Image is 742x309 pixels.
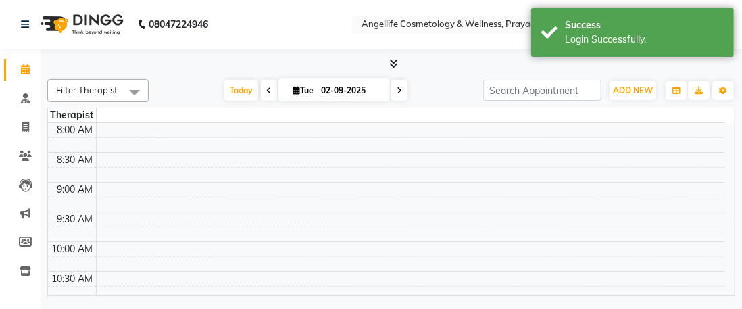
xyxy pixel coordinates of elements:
[610,81,656,100] button: ADD NEW
[149,5,208,43] b: 08047224946
[55,153,96,167] div: 8:30 AM
[49,242,96,256] div: 10:00 AM
[224,80,258,101] span: Today
[55,123,96,137] div: 8:00 AM
[56,85,118,95] span: Filter Therapist
[565,18,724,32] div: Success
[565,32,724,47] div: Login Successfully.
[483,80,601,101] input: Search Appointment
[55,212,96,227] div: 9:30 AM
[289,85,317,95] span: Tue
[48,108,96,122] div: Therapist
[55,183,96,197] div: 9:00 AM
[317,80,385,101] input: 2025-09-02
[49,272,96,286] div: 10:30 AM
[613,85,653,95] span: ADD NEW
[34,5,127,43] img: logo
